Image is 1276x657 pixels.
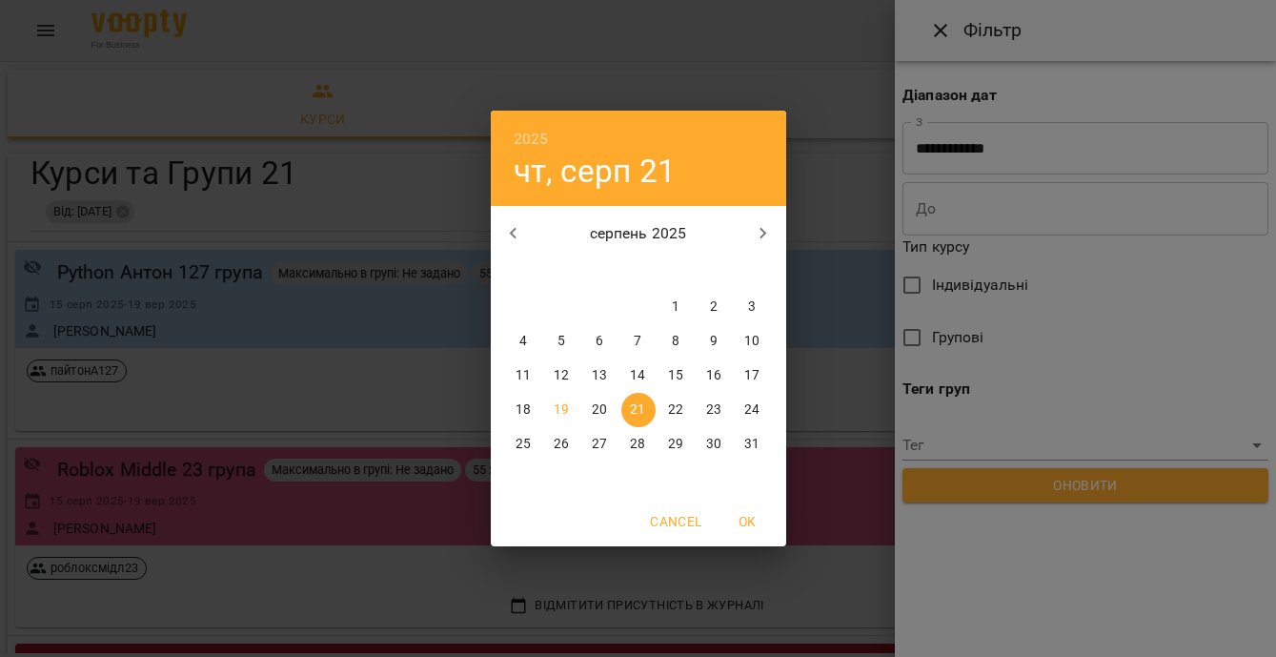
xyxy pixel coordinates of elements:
[736,324,770,359] button: 10
[668,400,683,420] p: 22
[545,261,579,280] span: вт
[507,324,541,359] button: 4
[621,324,656,359] button: 7
[545,427,579,462] button: 26
[507,393,541,427] button: 18
[718,504,779,539] button: OK
[592,400,607,420] p: 20
[583,261,618,280] span: ср
[516,366,531,385] p: 11
[672,298,679,317] p: 1
[554,435,569,454] p: 26
[516,435,531,454] p: 25
[710,298,718,317] p: 2
[736,393,770,427] button: 24
[557,332,565,351] p: 5
[583,359,618,393] button: 13
[621,359,656,393] button: 14
[736,427,770,462] button: 31
[698,290,732,324] button: 2
[698,261,732,280] span: сб
[507,427,541,462] button: 25
[514,126,549,153] button: 2025
[592,435,607,454] p: 27
[630,435,645,454] p: 28
[706,435,721,454] p: 30
[672,332,679,351] p: 8
[650,510,701,533] span: Cancel
[545,393,579,427] button: 19
[748,298,756,317] p: 3
[698,393,732,427] button: 23
[725,510,771,533] span: OK
[698,324,732,359] button: 9
[634,332,641,351] p: 7
[736,359,770,393] button: 17
[642,504,709,539] button: Cancel
[659,427,694,462] button: 29
[536,222,740,245] p: серпень 2025
[583,324,618,359] button: 6
[659,261,694,280] span: пт
[583,427,618,462] button: 27
[736,290,770,324] button: 3
[736,261,770,280] span: нд
[668,435,683,454] p: 29
[630,366,645,385] p: 14
[583,393,618,427] button: 20
[596,332,603,351] p: 6
[668,366,683,385] p: 15
[621,261,656,280] span: чт
[554,400,569,420] p: 19
[514,152,677,191] button: чт, серп 21
[744,332,760,351] p: 10
[698,359,732,393] button: 16
[706,400,721,420] p: 23
[744,400,760,420] p: 24
[545,324,579,359] button: 5
[507,359,541,393] button: 11
[554,366,569,385] p: 12
[516,400,531,420] p: 18
[659,290,694,324] button: 1
[545,359,579,393] button: 12
[630,400,645,420] p: 21
[698,427,732,462] button: 30
[621,393,656,427] button: 21
[706,366,721,385] p: 16
[710,332,718,351] p: 9
[744,366,760,385] p: 17
[659,324,694,359] button: 8
[659,393,694,427] button: 22
[519,332,527,351] p: 4
[659,359,694,393] button: 15
[507,261,541,280] span: пн
[621,427,656,462] button: 28
[592,366,607,385] p: 13
[744,435,760,454] p: 31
